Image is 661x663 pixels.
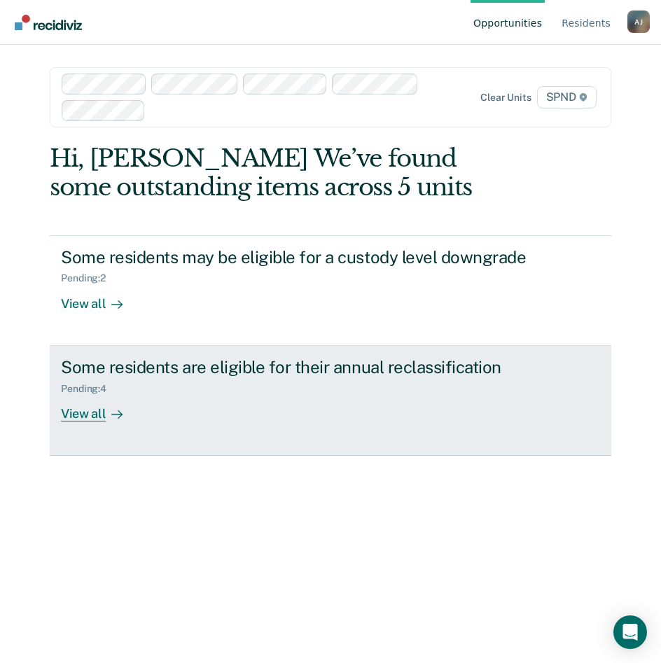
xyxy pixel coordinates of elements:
[61,247,552,267] div: Some residents may be eligible for a custody level downgrade
[50,144,499,202] div: Hi, [PERSON_NAME] We’ve found some outstanding items across 5 units
[480,92,531,104] div: Clear units
[50,235,611,346] a: Some residents may be eligible for a custody level downgradePending:2View all
[15,15,82,30] img: Recidiviz
[537,86,597,109] span: SPND
[627,11,650,33] div: A J
[61,357,552,377] div: Some residents are eligible for their annual reclassification
[627,11,650,33] button: Profile dropdown button
[61,394,139,421] div: View all
[61,383,118,395] div: Pending : 4
[61,284,139,312] div: View all
[61,272,117,284] div: Pending : 2
[50,346,611,456] a: Some residents are eligible for their annual reclassificationPending:4View all
[613,615,647,649] div: Open Intercom Messenger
